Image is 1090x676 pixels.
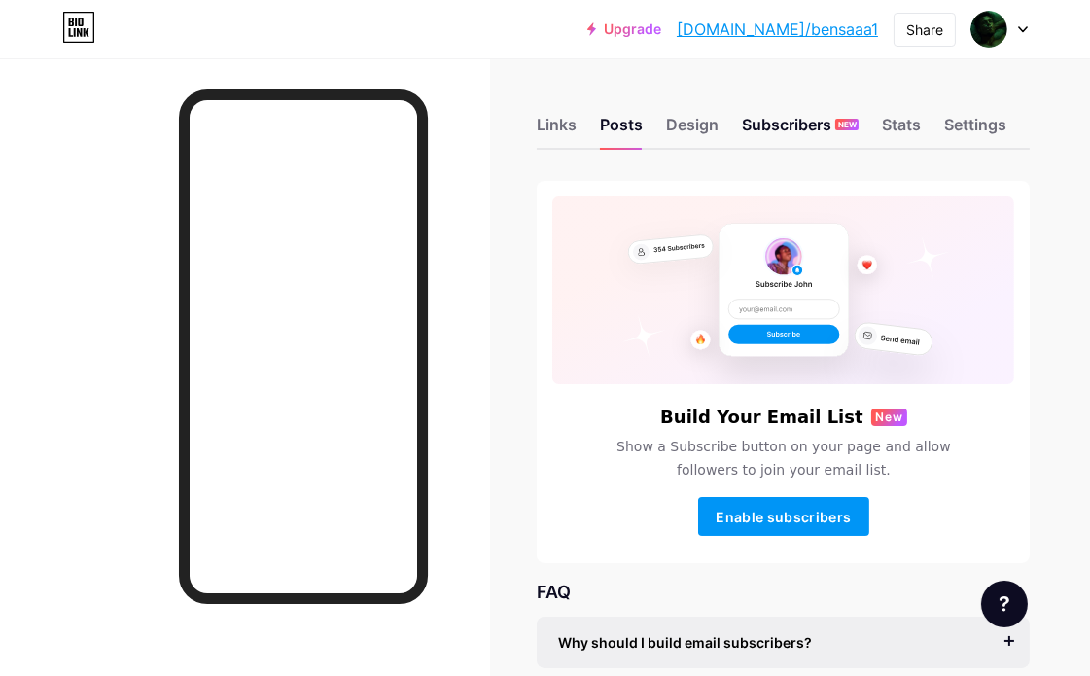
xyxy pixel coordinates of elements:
[906,19,943,40] div: Share
[875,409,903,426] span: New
[970,11,1007,48] img: bensaaa191 iki
[716,509,851,525] span: Enable subscribers
[944,113,1006,148] div: Settings
[587,21,661,37] a: Upgrade
[677,18,878,41] a: [DOMAIN_NAME]/bensaaa1
[838,119,857,130] span: NEW
[537,113,577,148] div: Links
[742,113,859,148] div: Subscribers
[666,113,719,148] div: Design
[882,113,921,148] div: Stats
[537,579,1030,605] div: FAQ
[599,435,968,481] span: Show a Subscribe button on your page and allow followers to join your email list.
[600,113,643,148] div: Posts
[698,497,869,536] button: Enable subscribers
[558,632,812,653] span: Why should I build email subscribers?
[660,408,863,427] h6: Build Your Email List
